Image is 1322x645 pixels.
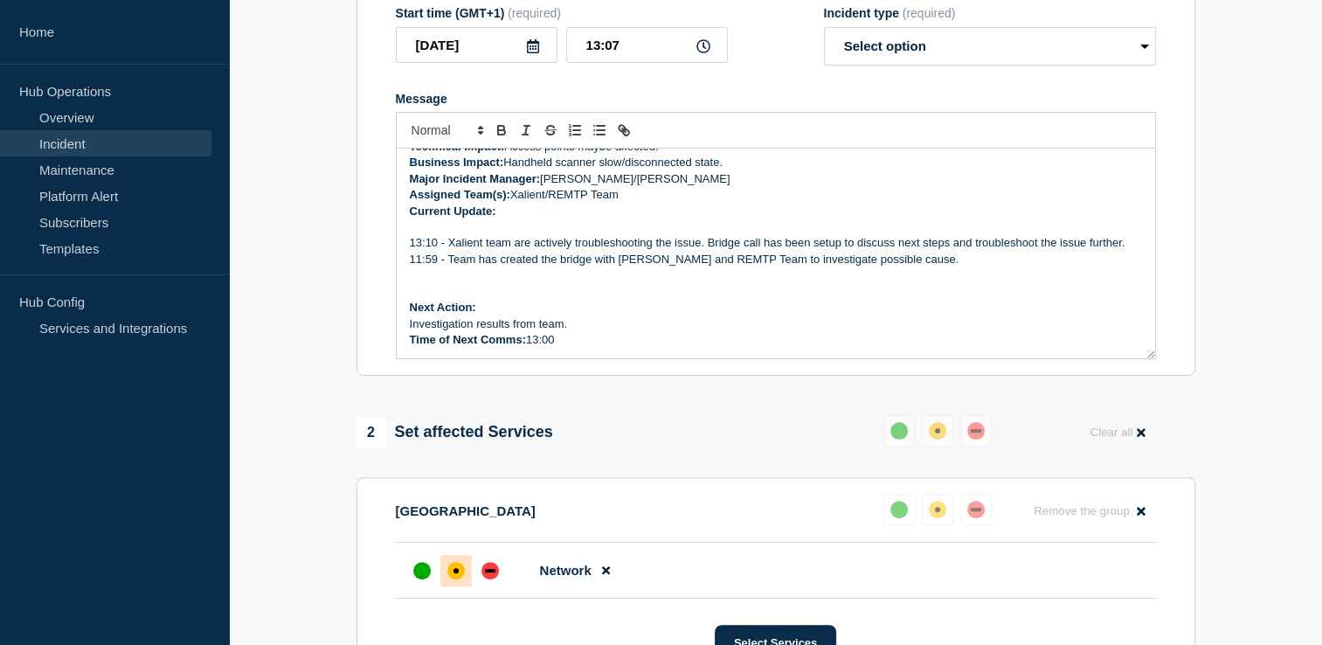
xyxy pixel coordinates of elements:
button: Toggle bulleted list [587,120,612,141]
select: Incident type [824,27,1156,66]
div: up [413,562,431,579]
p: Investigation results from team. [410,316,1142,332]
p: [PERSON_NAME]/[PERSON_NAME] [410,171,1142,187]
button: affected [922,415,953,447]
div: down [481,562,499,579]
div: Set affected Services [356,418,553,447]
button: down [960,415,992,447]
div: down [967,501,985,518]
button: Toggle strikethrough text [538,120,563,141]
button: Toggle bold text [489,120,514,141]
input: HH:MM [566,27,728,63]
div: Incident type [824,6,1156,20]
button: Toggle italic text [514,120,538,141]
strong: Assigned Team(s): [410,188,510,201]
button: Remove the group [1023,494,1156,528]
button: up [883,415,915,447]
button: Toggle link [612,120,636,141]
button: affected [922,494,953,525]
div: Message [396,92,1156,106]
span: Remove the group [1034,504,1130,517]
p: [GEOGRAPHIC_DATA] [396,503,536,518]
div: down [967,422,985,440]
span: (required) [508,6,561,20]
strong: Business Impact: [410,156,504,169]
p: 11:59 - Team has created the bridge with [PERSON_NAME] and REMTP Team to investigate possible cause. [410,252,1142,267]
strong: Time of Next Comms: [410,333,526,346]
button: down [960,494,992,525]
div: up [890,422,908,440]
p: Handheld scanner slow/disconnected state. [410,155,1142,170]
div: affected [929,422,946,440]
div: affected [929,501,946,518]
button: up [883,494,915,525]
strong: Technical Impact: [410,140,505,153]
p: 13:00 [410,332,1142,348]
input: YYYY-MM-DD [396,27,557,63]
button: Toggle ordered list [563,120,587,141]
span: Font size [404,120,489,141]
strong: Major Incident Manager: [410,172,541,185]
strong: Next Action: [410,301,476,314]
p: Xalient/REMTP Team [410,187,1142,203]
strong: Current Update: [410,205,496,218]
div: Message [397,149,1155,358]
span: Network [540,563,592,578]
button: Clear all [1079,415,1155,449]
div: affected [447,562,465,579]
p: 13:10 - Xalient team are actively troubleshooting the issue. Bridge call has been setup to discus... [410,235,1142,251]
span: 2 [356,418,386,447]
div: Start time (GMT+1) [396,6,728,20]
div: up [890,501,908,518]
span: (required) [903,6,956,20]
